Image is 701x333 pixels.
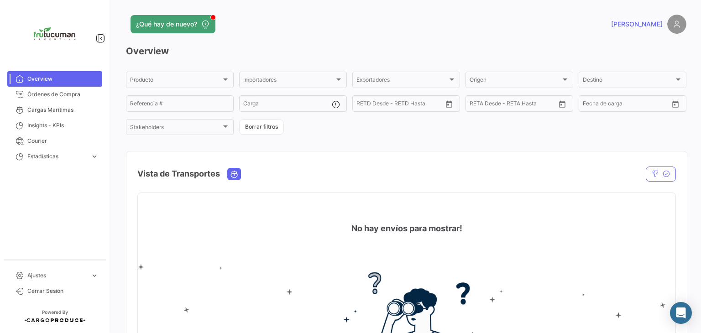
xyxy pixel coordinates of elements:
[7,133,102,149] a: Courier
[130,78,221,84] span: Producto
[470,102,486,108] input: Desde
[239,120,284,135] button: Borrar filtros
[7,71,102,87] a: Overview
[27,121,99,130] span: Insights - KPIs
[27,137,99,145] span: Courier
[126,45,686,57] h3: Overview
[243,78,335,84] span: Importadores
[667,15,686,34] img: placeholder-user.png
[670,302,692,324] div: Abrir Intercom Messenger
[27,75,99,83] span: Overview
[130,125,221,132] span: Stakeholders
[90,152,99,161] span: expand_more
[27,90,99,99] span: Órdenes de Compra
[356,102,373,108] input: Desde
[442,97,456,111] button: Open calendar
[136,20,197,29] span: ¿Qué hay de nuevo?
[137,167,220,180] h4: Vista de Transportes
[583,78,674,84] span: Destino
[7,118,102,133] a: Insights - KPIs
[606,102,647,108] input: Hasta
[351,222,462,235] h4: No hay envíos para mostrar!
[27,271,87,280] span: Ajustes
[32,11,78,57] img: logo+frutucuman+2.jpg
[611,20,663,29] span: [PERSON_NAME]
[90,271,99,280] span: expand_more
[7,102,102,118] a: Cargas Marítimas
[131,15,215,33] button: ¿Qué hay de nuevo?
[27,106,99,114] span: Cargas Marítimas
[27,152,87,161] span: Estadísticas
[27,287,99,295] span: Cerrar Sesión
[379,102,420,108] input: Hasta
[492,102,534,108] input: Hasta
[356,78,448,84] span: Exportadores
[228,168,241,180] button: Ocean
[470,78,561,84] span: Origen
[7,87,102,102] a: Órdenes de Compra
[555,97,569,111] button: Open calendar
[669,97,682,111] button: Open calendar
[583,102,599,108] input: Desde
